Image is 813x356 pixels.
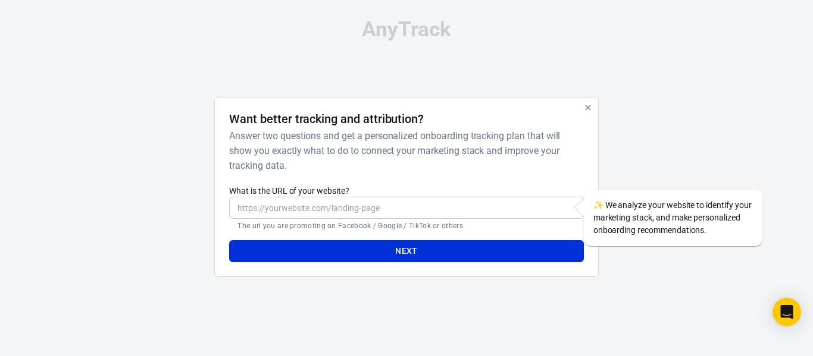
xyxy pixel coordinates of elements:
h4: Want better tracking and attribution? [229,112,424,126]
button: Next [229,240,583,262]
label: What is the URL of your website? [229,185,583,197]
div: AnyTrack [109,19,704,40]
div: Open Intercom Messenger [773,298,801,326]
input: https://yourwebsite.com/landing-page [229,197,583,219]
h6: Answer two questions and get a personalized onboarding tracking plan that will show you exactly w... [229,128,579,173]
p: The url you are promoting on Facebook / Google / TikTok or others [237,221,575,231]
div: We analyze your website to identify your marketing stack, and make personalized onboarding recomm... [584,190,762,246]
span: sparkles [593,200,604,210]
